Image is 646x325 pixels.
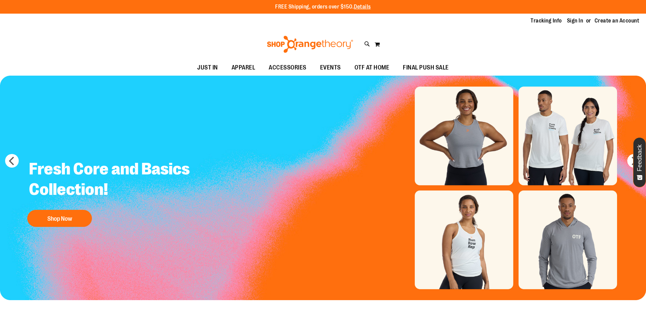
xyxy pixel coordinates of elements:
[348,60,396,76] a: OTF AT HOME
[262,60,313,76] a: ACCESSORIES
[275,3,371,11] p: FREE Shipping, orders over $150.
[313,60,348,76] a: EVENTS
[354,60,390,75] span: OTF AT HOME
[354,4,371,10] a: Details
[627,154,641,168] button: next
[633,137,646,187] button: Feedback - Show survey
[531,17,562,25] a: Tracking Info
[232,60,255,75] span: APPAREL
[225,60,262,76] a: APPAREL
[636,144,643,171] span: Feedback
[24,154,205,230] a: Fresh Core and Basics Collection! Shop Now
[27,210,92,227] button: Shop Now
[320,60,341,75] span: EVENTS
[403,60,449,75] span: FINAL PUSH SALE
[197,60,218,75] span: JUST IN
[269,60,306,75] span: ACCESSORIES
[396,60,456,76] a: FINAL PUSH SALE
[567,17,583,25] a: Sign In
[24,154,205,206] h2: Fresh Core and Basics Collection!
[5,154,19,168] button: prev
[595,17,640,25] a: Create an Account
[266,36,354,53] img: Shop Orangetheory
[190,60,225,76] a: JUST IN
